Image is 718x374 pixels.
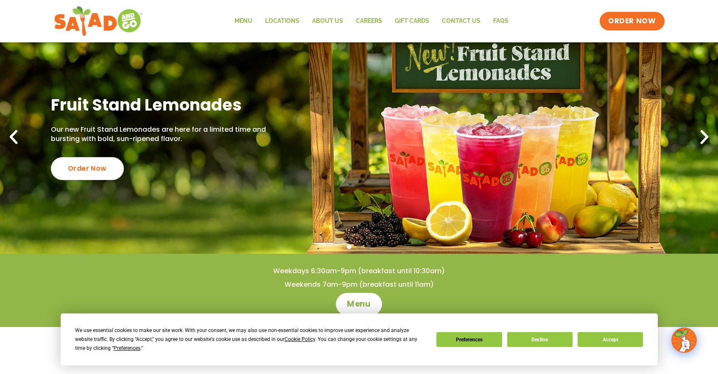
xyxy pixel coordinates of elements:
div: Order Now [51,157,124,180]
a: ORDER NOW [600,12,664,30]
div: Next slide [695,128,714,147]
p: Our new Fruit Stand Lemonades are here for a limited time and bursting with bold, sun-ripened fla... [51,125,271,144]
a: FAQs [487,11,515,31]
span: Go to slide 1 [347,244,352,249]
h4: Weekends 7am-9pm (breakfast until 11am) [17,280,701,289]
a: Careers [349,11,388,31]
img: wpChatIcon [672,328,696,352]
h4: Weekdays 6:30am-9pm (breakfast until 10:30am) [17,266,701,276]
div: Cookie Consent Prompt [61,313,658,366]
span: ORDER NOW [608,16,656,26]
img: new-SAG-logo-768×292 [54,4,143,38]
a: Menu [228,11,259,31]
a: About Us [306,11,349,31]
span: Go to slide 2 [357,244,361,249]
a: GIFT CARDS [388,11,436,31]
a: Locations [259,11,306,31]
h2: Fruit Stand Lemonades [51,94,271,115]
span: Cookie Policy [285,336,315,342]
span: Go to slide 3 [366,244,371,249]
button: Decline [507,332,573,347]
nav: Menu [228,11,515,31]
div: We use essential cookies to make our site work. With your consent, we may also use non-essential ... [75,326,426,353]
span: Preferences [114,345,140,351]
button: Preferences [436,332,502,347]
span: Menu [347,299,371,310]
div: Previous slide [4,128,23,147]
a: Contact Us [436,11,487,31]
button: Accept [578,332,643,347]
a: Menu [336,293,382,315]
